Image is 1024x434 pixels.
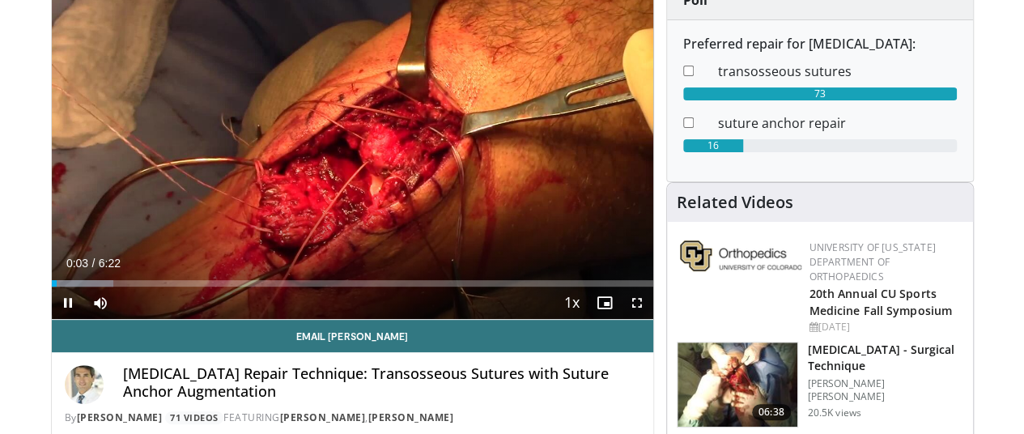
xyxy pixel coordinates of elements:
[809,286,952,318] a: 20th Annual CU Sports Medicine Fall Symposium
[52,287,84,319] button: Pause
[809,240,936,283] a: University of [US_STATE] Department of Orthopaedics
[680,240,801,271] img: 355603a8-37da-49b6-856f-e00d7e9307d3.png.150x105_q85_autocrop_double_scale_upscale_version-0.2.png
[77,411,163,424] a: [PERSON_NAME]
[84,287,117,319] button: Mute
[52,320,653,352] a: Email [PERSON_NAME]
[52,280,653,287] div: Progress Bar
[99,257,121,270] span: 6:22
[683,36,957,52] h6: Preferred repair for [MEDICAL_DATA]:
[677,342,963,428] a: 06:38 [MEDICAL_DATA] - Surgical Technique [PERSON_NAME] [PERSON_NAME] 20.5K views
[280,411,366,424] a: [PERSON_NAME]
[92,257,96,270] span: /
[683,139,743,152] div: 16
[123,365,640,400] h4: [MEDICAL_DATA] Repair Technique: Transosseous Sutures with Suture Anchor Augmentation
[66,257,88,270] span: 0:03
[588,287,621,319] button: Enable picture-in-picture mode
[65,411,640,425] div: By FEATURING ,
[808,377,963,403] p: [PERSON_NAME] [PERSON_NAME]
[621,287,653,319] button: Fullscreen
[65,365,104,404] img: Avatar
[556,287,588,319] button: Playback Rate
[706,113,969,133] dd: suture anchor repair
[678,343,797,427] img: Vx8lr-LI9TPdNKgn4xMDoxOjBzMTt2bJ.150x105_q85_crop-smart_upscale.jpg
[809,320,960,334] div: [DATE]
[677,193,793,212] h4: Related Videos
[808,342,963,374] h3: [MEDICAL_DATA] - Surgical Technique
[706,62,969,81] dd: transosseous sutures
[683,87,957,100] div: 73
[368,411,454,424] a: [PERSON_NAME]
[165,411,224,425] a: 71 Videos
[808,406,861,419] p: 20.5K views
[752,404,791,420] span: 06:38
